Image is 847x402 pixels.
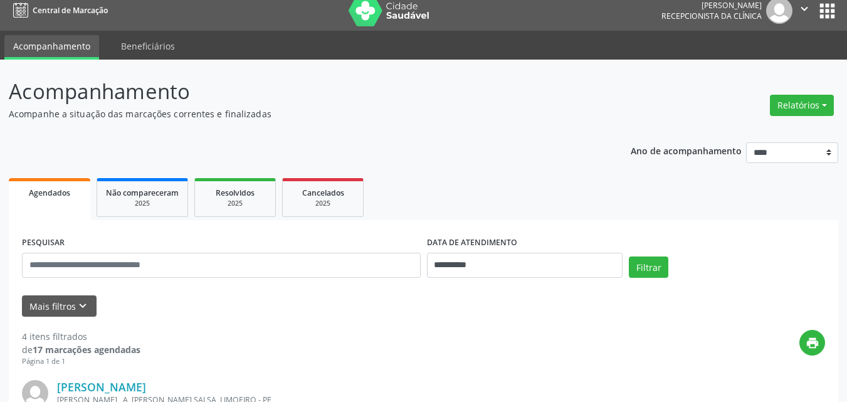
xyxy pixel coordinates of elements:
[292,199,354,208] div: 2025
[33,5,108,16] span: Central de Marcação
[216,188,255,198] span: Resolvidos
[631,142,742,158] p: Ano de acompanhamento
[22,233,65,253] label: PESQUISAR
[302,188,344,198] span: Cancelados
[797,2,811,16] i: 
[29,188,70,198] span: Agendados
[799,330,825,356] button: print
[22,356,140,367] div: Página 1 de 1
[22,295,97,317] button: Mais filtroskeyboard_arrow_down
[9,107,589,120] p: Acompanhe a situação das marcações correntes e finalizadas
[4,35,99,60] a: Acompanhamento
[770,95,834,116] button: Relatórios
[427,233,517,253] label: DATA DE ATENDIMENTO
[112,35,184,57] a: Beneficiários
[106,188,179,198] span: Não compareceram
[106,199,179,208] div: 2025
[204,199,266,208] div: 2025
[33,344,140,356] strong: 17 marcações agendadas
[22,343,140,356] div: de
[629,257,668,278] button: Filtrar
[22,330,140,343] div: 4 itens filtrados
[661,11,762,21] span: Recepcionista da clínica
[806,336,819,350] i: print
[57,380,146,394] a: [PERSON_NAME]
[9,76,589,107] p: Acompanhamento
[76,299,90,313] i: keyboard_arrow_down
